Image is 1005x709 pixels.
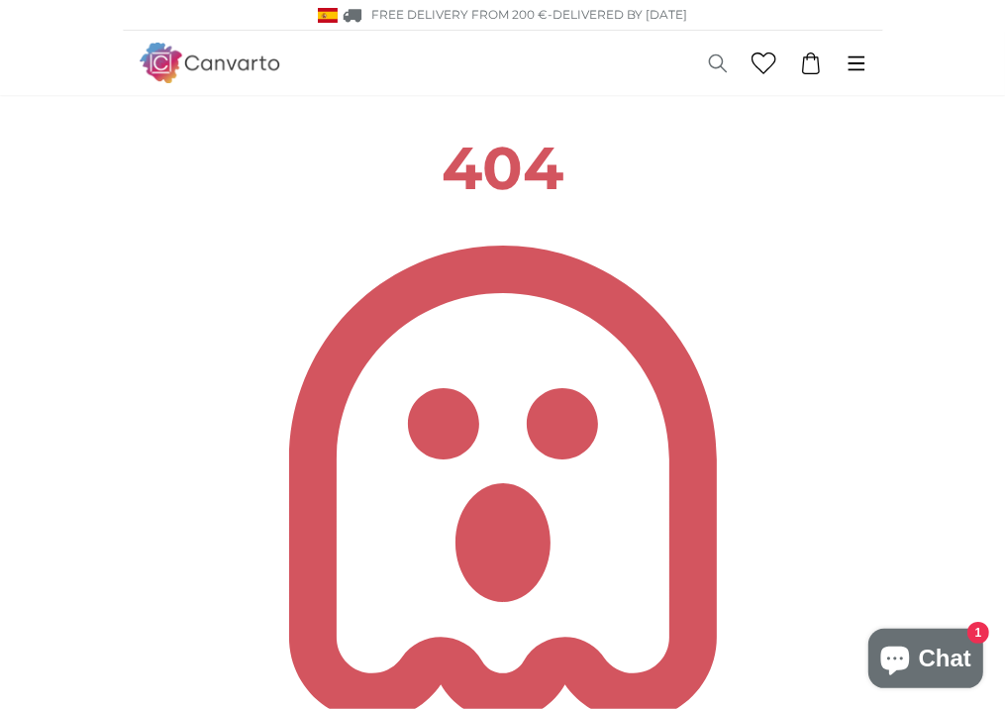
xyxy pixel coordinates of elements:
[549,7,688,22] span: -
[318,8,338,23] img: Spain
[139,139,867,198] h1: 404
[372,7,549,22] span: FREE delivery from 200 €
[553,7,688,22] span: Delivered by [DATE]
[139,43,281,83] img: Canvarto
[862,629,989,693] inbox-online-store-chat: Shopify online store chat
